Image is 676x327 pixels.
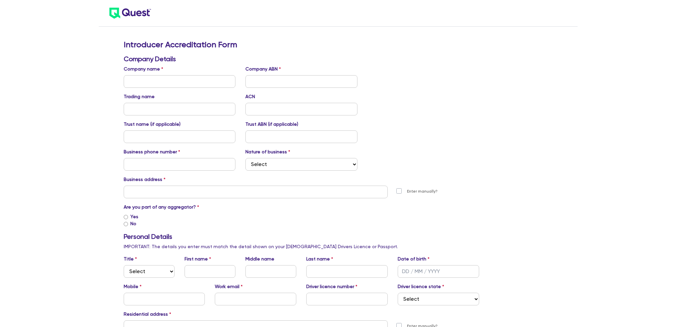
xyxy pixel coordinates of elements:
label: First name [185,255,211,262]
h3: Personal Details [124,233,479,241]
p: IMPORTANT: The details you enter must match the detail shown on your [DEMOGRAPHIC_DATA] Drivers L... [124,243,479,250]
label: Are you part of any aggregator? [124,204,199,211]
label: Business phone number [124,148,180,155]
label: Nature of business [245,148,290,155]
label: Company name [124,66,163,73]
label: Residential address [124,311,171,318]
label: No [130,220,136,227]
label: Company ABN [245,66,281,73]
label: Trust name (if applicable) [124,121,181,128]
label: Business address [124,176,166,183]
label: Last name [306,255,333,262]
label: Trading name [124,93,155,100]
label: Date of birth [398,255,430,262]
label: Mobile [124,283,142,290]
label: Yes [130,213,138,220]
label: ACN [245,93,255,100]
label: Middle name [245,255,274,262]
label: Enter manually? [407,188,438,195]
label: Driver licence state [398,283,444,290]
label: Driver licence number [306,283,357,290]
label: Trust ABN (if applicable) [245,121,298,128]
img: quest-logo [109,8,151,19]
input: DD / MM / YYYY [398,265,479,278]
h2: Introducer Accreditation Form [124,40,479,50]
h3: Company Details [124,55,479,63]
label: Title [124,255,137,262]
label: Work email [215,283,243,290]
